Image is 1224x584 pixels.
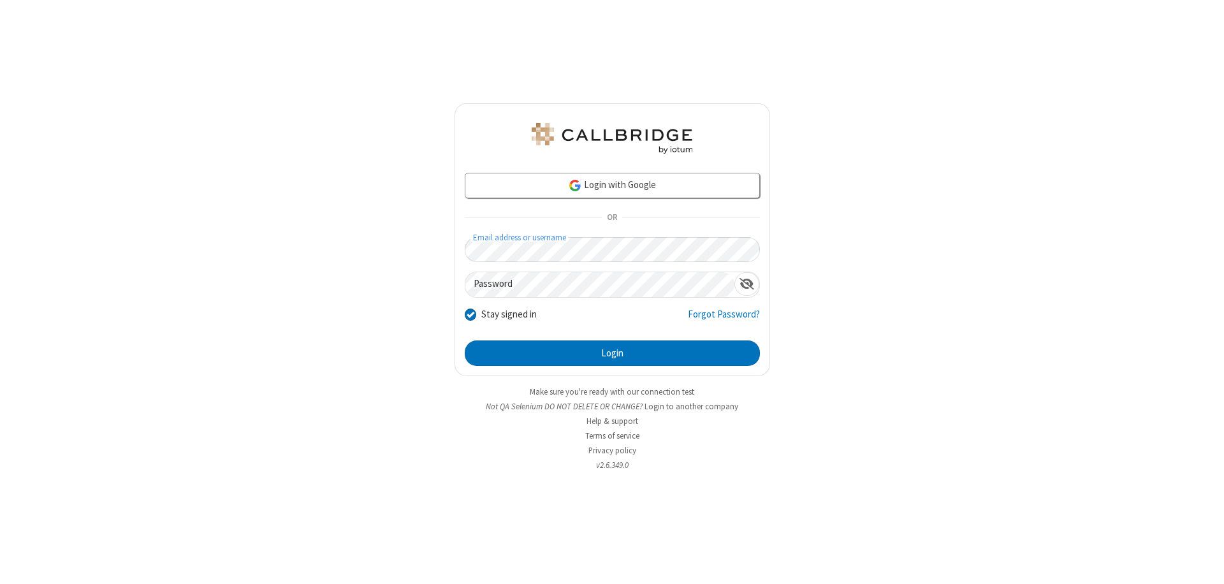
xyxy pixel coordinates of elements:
a: Help & support [586,416,638,427]
input: Email address or username [465,237,760,262]
a: Terms of service [585,430,639,441]
a: Make sure you're ready with our connection test [530,386,694,397]
li: Not QA Selenium DO NOT DELETE OR CHANGE? [455,400,770,412]
img: QA Selenium DO NOT DELETE OR CHANGE [529,123,695,154]
input: Password [465,272,734,297]
button: Login [465,340,760,366]
a: Privacy policy [588,445,636,456]
span: OR [602,209,622,227]
label: Stay signed in [481,307,537,322]
a: Login with Google [465,173,760,198]
button: Login to another company [645,400,738,412]
a: Forgot Password? [688,307,760,332]
img: google-icon.png [568,179,582,193]
div: Show password [734,272,759,296]
li: v2.6.349.0 [455,459,770,471]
